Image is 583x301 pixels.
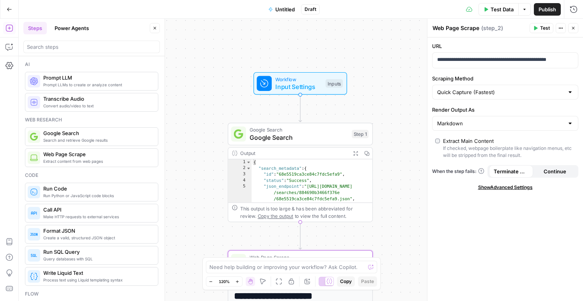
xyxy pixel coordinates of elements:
div: Output [240,150,347,157]
span: Transcribe Audio [43,95,152,103]
div: Ai [25,61,158,68]
span: 120% [219,278,230,285]
span: Terminate Workflow [494,167,528,175]
span: Test [540,25,550,32]
span: Google Search [43,129,152,137]
button: Test [530,23,553,33]
span: Format JSON [43,227,152,235]
input: Extract Main ContentIf checked, webpage boilerplate like navigation menus, etc will be stripped f... [435,139,440,143]
span: Extract content from web pages [43,158,152,164]
span: Publish [539,5,556,13]
button: Untitled [264,3,299,16]
span: Run SQL Query [43,248,152,256]
div: Step 1 [352,130,369,139]
span: Workflow [275,75,322,83]
span: Make HTTP requests to external services [43,214,152,220]
span: Query databases with SQL [43,256,152,262]
span: Prompt LLM [43,74,152,82]
span: Copy [340,278,352,285]
span: Google Search [250,126,348,134]
span: Toggle code folding, rows 1 through 104 [246,159,251,166]
span: Web Page Scrape [250,253,347,261]
label: Scraping Method [432,75,578,82]
input: Search steps [27,43,156,51]
div: Inputs [326,79,343,88]
div: 5 [228,184,252,202]
g: Edge from step_1 to step_2 [299,222,301,249]
span: Create a valid, structured JSON object [43,235,152,241]
label: Render Output As [432,106,578,114]
span: Paste [361,278,374,285]
span: Write Liquid Text [43,269,152,277]
div: Code [25,172,158,179]
span: Google Search [250,133,348,142]
span: Prompt LLMs to create or analyze content [43,82,152,88]
button: Test Data [478,3,518,16]
button: Copy [337,276,355,287]
textarea: Web Page Scrape [432,24,479,32]
span: Continue [544,167,566,175]
div: 6 [228,202,252,232]
span: Convert audio/video to text [43,103,152,109]
span: Show Advanced Settings [478,184,533,191]
label: URL [432,42,578,50]
span: Toggle code folding, rows 2 through 12 [246,166,251,172]
button: Publish [534,3,561,16]
span: Untitled [275,5,295,13]
button: Steps [23,22,47,34]
a: When the step fails: [432,168,484,175]
span: Input Settings [275,82,322,91]
div: Web research [25,116,158,123]
span: Web Page Scrape [43,150,152,158]
div: If checked, webpage boilerplate like navigation menus, etc will be stripped from the final result. [443,145,575,159]
div: Flow [25,290,158,297]
div: Extract Main Content [443,137,494,145]
div: 4 [228,178,252,184]
span: Call API [43,206,152,214]
div: This output is too large & has been abbreviated for review. to view the full content. [240,205,369,220]
span: Run Code [43,185,152,192]
g: Edge from start to step_1 [299,95,301,122]
span: Copy the output [258,213,293,219]
div: 3 [228,171,252,178]
span: Draft [305,6,316,13]
button: Power Agents [50,22,94,34]
input: Markdown [437,119,564,127]
span: ( step_2 ) [481,24,503,32]
button: Continue [533,165,577,178]
div: 1 [228,159,252,166]
div: Google SearchGoogle SearchStep 1Output{ "search_metadata":{ "id":"68e5519ca3ce84c7fdc5efa9", "sta... [228,123,373,222]
span: Search and retrieve Google results [43,137,152,143]
div: 2 [228,166,252,172]
input: Quick Capture (Fastest) [437,88,564,96]
span: Run Python or JavaScript code blocks [43,192,152,199]
div: WorkflowInput SettingsInputs [228,72,373,95]
span: Process text using Liquid templating syntax [43,277,152,283]
span: Test Data [491,5,514,13]
button: Paste [358,276,377,287]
